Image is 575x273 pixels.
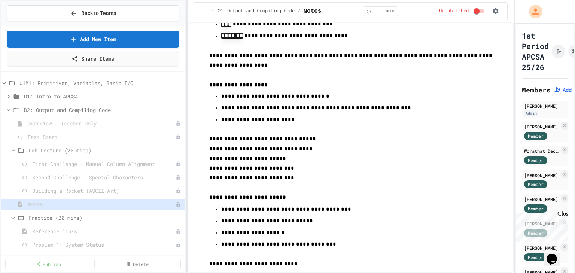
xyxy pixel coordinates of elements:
[303,7,321,16] span: Notes
[28,119,176,127] span: Overview - Teacher Only
[211,8,213,14] span: /
[3,3,52,48] div: Chat with us now!Close
[5,259,91,269] a: Publish
[176,134,181,140] div: Unpublished
[28,214,182,222] span: Practice (20 mins)
[513,210,568,242] iframe: chat widget
[94,259,180,269] a: Delete
[524,148,559,154] div: Worathat Dechanuwong
[176,202,181,207] div: Unpublished
[552,45,565,58] button: Click to see fork details
[528,133,544,139] span: Member
[32,173,176,181] span: Second Challenge - Special Characters
[176,188,181,194] div: Unpublished
[28,133,176,141] span: Fast Start
[439,8,469,14] span: Unpublished
[176,161,181,167] div: Unpublished
[176,242,181,248] div: Unpublished
[28,200,176,208] span: Notes
[176,229,181,234] div: Unpublished
[544,243,568,266] iframe: chat widget
[7,51,179,67] a: Share Items
[386,8,395,14] span: min
[521,3,544,20] div: My Account
[524,123,559,130] div: [PERSON_NAME]
[216,8,295,14] span: D2: Output and Compiling Code
[528,157,544,164] span: Member
[524,103,566,109] div: [PERSON_NAME]
[528,205,544,212] span: Member
[522,30,549,72] h1: 1st Period APCSA 25/26
[528,254,544,261] span: Member
[7,31,179,48] a: Add New Item
[7,5,179,21] button: Back to Teams
[32,241,176,249] span: Problem 1: System Status
[554,86,572,94] button: Add
[524,196,559,203] div: [PERSON_NAME]
[522,85,551,95] h2: Members
[524,110,538,116] div: Admin
[32,187,176,195] span: Building a Rocket (ASCII Art)
[200,8,208,14] span: ...
[524,172,559,179] div: [PERSON_NAME]
[176,175,181,180] div: Unpublished
[176,121,181,126] div: Unpublished
[298,8,300,14] span: /
[28,146,182,154] span: Lab Lecture (20 mins)
[81,9,116,17] span: Back to Teams
[32,160,176,168] span: First Challenge - Manual Column Alignment
[24,92,182,100] span: D1: Intro to APCSA
[528,181,544,188] span: Member
[32,227,176,235] span: Reference links
[524,245,559,251] div: [PERSON_NAME]
[24,106,182,114] span: D2: Output and Compiling Code
[19,79,182,87] span: U1M1: Primitives, Variables, Basic I/O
